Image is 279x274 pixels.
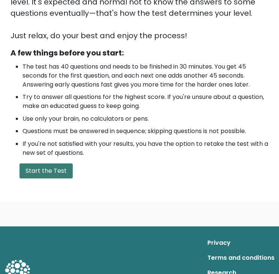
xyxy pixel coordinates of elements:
li: Try to answer all questions for the highest score. If you're unsure about a question, make an edu... [22,93,268,111]
li: Questions must be answered in sequence; skipping questions is not possible. [22,127,268,136]
a: Privacy [207,235,274,250]
li: If you're not satisfied with your results, you have the option to retake the test with a new set ... [22,139,268,157]
button: Start the Test [19,163,73,178]
li: The test has 40 questions and needs to be finished in 30 minutes. You get 45 seconds for the firs... [22,62,268,89]
li: Use only your brain, no calculators or pens. [22,114,268,123]
div: A few things before you start: [10,47,268,58]
a: Terms and conditions [207,250,274,265]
